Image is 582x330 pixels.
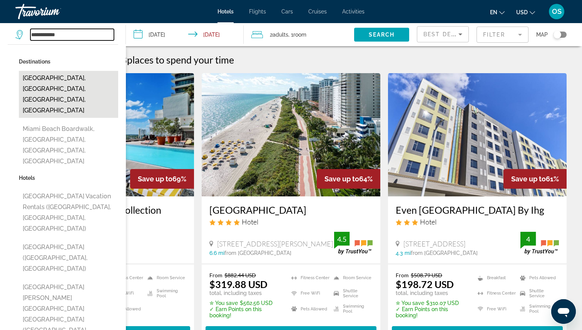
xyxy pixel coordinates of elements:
span: Adults [273,32,288,38]
li: Pets Allowed [516,272,559,283]
a: Activities [342,8,365,15]
span: [STREET_ADDRESS][PERSON_NAME] [217,240,333,248]
span: USD [516,9,528,15]
li: Fitness Center [288,272,330,283]
p: ✓ Earn Points on this booking! [396,306,468,318]
span: ✮ You save [209,300,238,306]
li: Fitness Center [474,288,517,299]
img: trustyou-badge.svg [334,232,373,255]
del: $882.44 USD [224,272,256,278]
div: 4 star Hotel [209,218,373,226]
span: ✮ You save [396,300,424,306]
p: $562.56 USD [209,300,282,306]
li: Shuttle Service [330,288,373,299]
button: [GEOGRAPHIC_DATA] ([GEOGRAPHIC_DATA], [GEOGRAPHIC_DATA]) [19,240,118,276]
a: Cars [281,8,293,15]
button: [GEOGRAPHIC_DATA], [GEOGRAPHIC_DATA], [GEOGRAPHIC_DATA], [GEOGRAPHIC_DATA] [19,71,118,118]
li: Shuttle Service [516,288,559,299]
li: Pets Allowed [288,303,330,315]
p: $310.07 USD [396,300,468,306]
a: [GEOGRAPHIC_DATA] [209,204,373,216]
span: from [GEOGRAPHIC_DATA] [411,250,478,256]
span: [STREET_ADDRESS] [403,240,465,248]
p: Destinations [19,56,118,67]
a: Even [GEOGRAPHIC_DATA] By Ihg [396,204,559,216]
button: User Menu [547,3,567,20]
a: Travorium [15,2,92,22]
a: Flights [249,8,266,15]
img: Hotel image [202,73,380,196]
p: Hotels [19,173,118,183]
div: 3 star Hotel [396,218,559,226]
li: Swimming Pool [330,303,373,315]
span: Save up to [324,175,359,183]
img: trustyou-badge.svg [520,232,559,255]
p: total, including taxes [209,290,282,296]
div: 69% [130,169,194,189]
li: Breakfast [474,272,517,283]
h2: 668 [110,54,234,65]
div: 64% [317,169,380,189]
button: Search [354,28,409,42]
span: Search [369,32,395,38]
button: Travelers: 2 adults, 0 children [244,23,354,46]
mat-select: Sort by [423,30,462,39]
span: Save up to [138,175,172,183]
span: en [490,9,497,15]
span: Save up to [511,175,546,183]
button: Change language [490,7,505,18]
img: Hotel image [388,73,567,196]
li: Swimming Pool [516,303,559,315]
p: ✓ Earn Points on this booking! [209,306,282,318]
div: 61% [503,169,567,189]
span: Map [536,29,548,40]
p: total, including taxes [396,290,468,296]
span: 6.6 mi [209,250,224,256]
span: 4.3 mi [396,250,411,256]
div: 4 [520,235,536,244]
span: from [GEOGRAPHIC_DATA] [224,250,291,256]
button: Miami Beach Boardwalk, [GEOGRAPHIC_DATA], [GEOGRAPHIC_DATA], [GEOGRAPHIC_DATA] [19,122,118,169]
a: Hotels [217,8,234,15]
span: 2 [270,29,288,40]
span: From [209,272,222,278]
a: Cruises [308,8,327,15]
span: Room [293,32,306,38]
span: Hotel [242,218,258,226]
li: Room Service [144,272,186,283]
ins: $198.72 USD [396,278,454,290]
div: 4.5 [334,235,350,244]
span: Hotel [420,218,436,226]
button: Toggle map [548,31,567,38]
ins: $319.88 USD [209,278,268,290]
li: Free WiFi [474,303,517,315]
li: Free WiFi [288,288,330,299]
button: Check-in date: Nov 7, 2025 Check-out date: Nov 9, 2025 [126,23,244,46]
del: $508.79 USD [411,272,442,278]
li: Swimming Pool [144,288,186,299]
button: Change currency [516,7,535,18]
span: places to spend your time [127,54,234,65]
button: [GEOGRAPHIC_DATA] Vacation Rentals ([GEOGRAPHIC_DATA], [GEOGRAPHIC_DATA], [GEOGRAPHIC_DATA]) [19,189,118,236]
span: OS [552,8,562,15]
iframe: Кнопка для запуску вікна повідомлень [551,299,576,324]
button: Filter [477,26,528,43]
span: Best Deals [423,31,463,37]
span: , 1 [288,29,306,40]
li: Room Service [330,272,373,283]
span: From [396,272,409,278]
